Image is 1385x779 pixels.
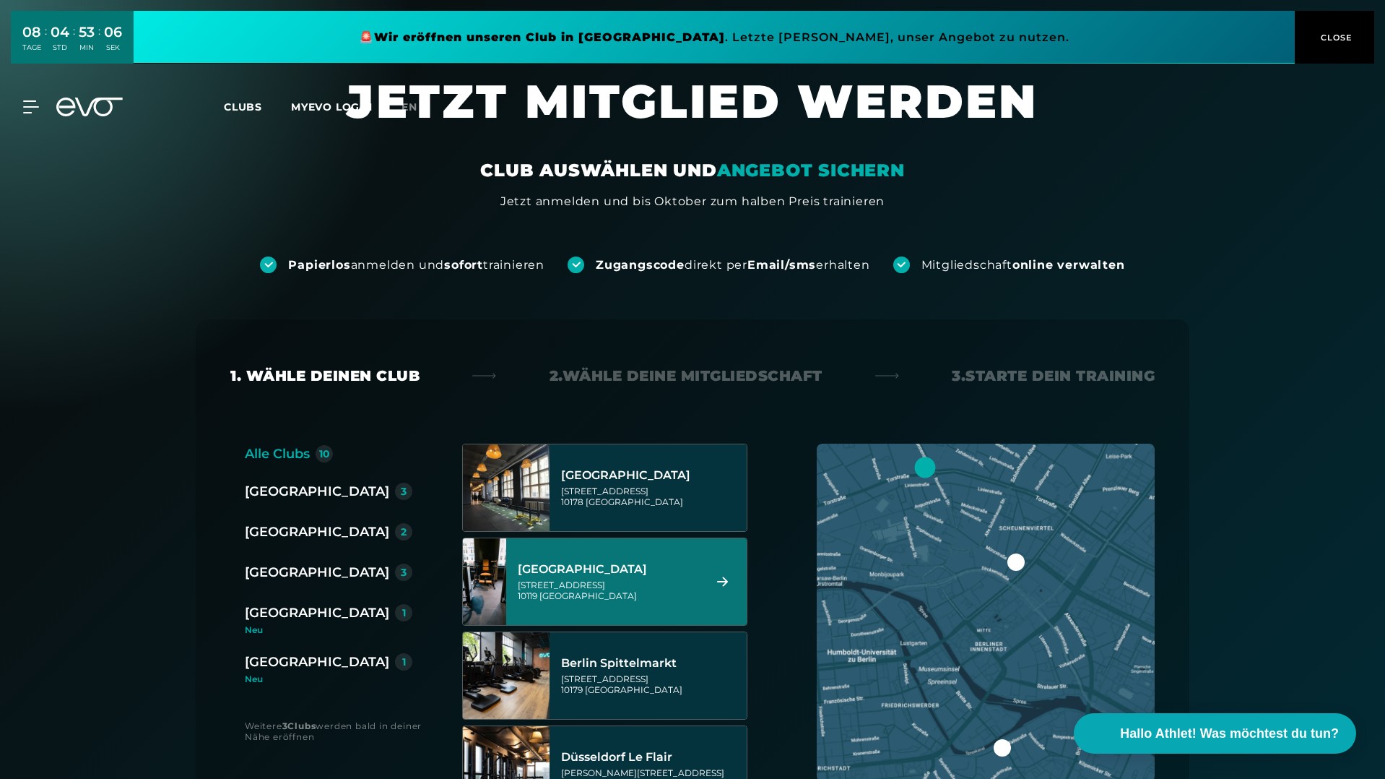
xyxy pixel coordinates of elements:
[104,43,122,53] div: SEK
[401,100,417,113] span: en
[282,720,288,731] strong: 3
[500,193,885,210] div: Jetzt anmelden und bis Oktober zum halben Preis trainieren
[98,23,100,61] div: :
[561,673,742,695] div: [STREET_ADDRESS] 10179 [GEOGRAPHIC_DATA]
[402,608,406,618] div: 1
[596,258,685,272] strong: Zugangscode
[51,22,69,43] div: 04
[1120,724,1339,744] span: Hallo Athlet! Was möchtest du tun?
[291,100,373,113] a: MYEVO LOGIN
[444,258,483,272] strong: sofort
[1012,258,1125,272] strong: online verwalten
[463,632,550,719] img: Berlin Spittelmarkt
[79,43,95,53] div: MIN
[1074,713,1356,754] button: Hallo Athlet! Was möchtest du tun?
[596,257,869,273] div: direkt per erhalten
[319,449,330,459] div: 10
[518,562,699,577] div: [GEOGRAPHIC_DATA]
[245,675,412,684] div: Neu
[401,567,407,577] div: 3
[22,22,41,43] div: 08
[73,23,75,61] div: :
[401,527,407,537] div: 2
[22,43,41,53] div: TAGE
[921,257,1125,273] div: Mitgliedschaft
[245,444,310,464] div: Alle Clubs
[245,562,389,582] div: [GEOGRAPHIC_DATA]
[230,366,420,386] div: 1. Wähle deinen Club
[104,22,122,43] div: 06
[463,444,550,531] img: Berlin Alexanderplatz
[747,258,816,272] strong: Email/sms
[245,603,389,623] div: [GEOGRAPHIC_DATA]
[561,468,742,483] div: [GEOGRAPHIC_DATA]
[441,538,528,625] img: Berlin Rosenthaler Platz
[245,652,389,672] div: [GEOGRAPHIC_DATA]
[1295,11,1374,64] button: CLOSE
[288,257,544,273] div: anmelden und trainieren
[518,580,699,601] div: [STREET_ADDRESS] 10119 [GEOGRAPHIC_DATA]
[550,366,822,386] div: 2. Wähle deine Mitgliedschaft
[401,99,435,116] a: en
[45,23,47,61] div: :
[245,481,389,502] div: [GEOGRAPHIC_DATA]
[224,100,262,113] span: Clubs
[51,43,69,53] div: STD
[245,720,433,742] div: Weitere werden bald in deiner Nähe eröffnen
[480,159,904,182] div: CLUB AUSWÄHLEN UND
[287,720,316,731] strong: Clubs
[717,160,905,181] em: ANGEBOT SICHERN
[245,626,424,634] div: Neu
[245,522,389,542] div: [GEOGRAPHIC_DATA]
[1317,31,1353,44] span: CLOSE
[561,750,742,765] div: Düsseldorf Le Flair
[224,100,291,113] a: Clubs
[288,258,350,272] strong: Papierlos
[402,657,406,667] div: 1
[561,486,742,507] div: [STREET_ADDRESS] 10178 [GEOGRAPHIC_DATA]
[401,486,407,496] div: 3
[561,656,742,671] div: Berlin Spittelmarkt
[952,366,1155,386] div: 3. Starte dein Training
[79,22,95,43] div: 53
